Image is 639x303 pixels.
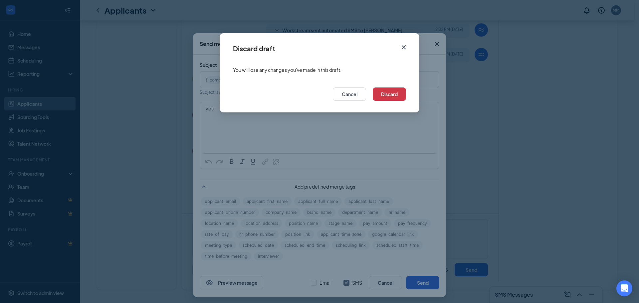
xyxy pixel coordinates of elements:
[373,87,406,101] button: Discard
[400,43,408,51] svg: Cross
[233,67,341,73] span: You will lose any changes you've made in this draft.
[616,280,632,296] div: Open Intercom Messenger
[395,33,419,55] button: Close
[233,45,275,52] div: Discard draft
[333,87,366,101] button: Cancel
